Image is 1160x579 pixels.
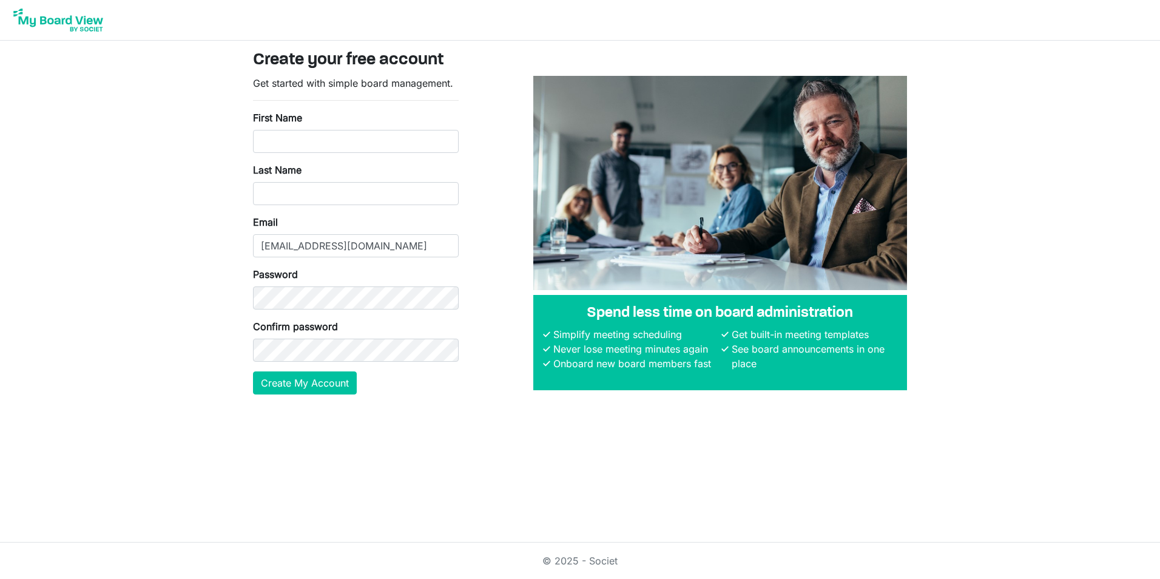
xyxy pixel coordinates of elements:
[550,356,719,371] li: Onboard new board members fast
[253,267,298,282] label: Password
[550,327,719,342] li: Simplify meeting scheduling
[550,342,719,356] li: Never lose meeting minutes again
[253,77,453,89] span: Get started with simple board management.
[253,215,278,229] label: Email
[253,50,907,71] h3: Create your free account
[10,5,107,35] img: My Board View Logo
[253,163,302,177] label: Last Name
[253,371,357,394] button: Create My Account
[253,319,338,334] label: Confirm password
[729,342,897,371] li: See board announcements in one place
[542,555,618,567] a: © 2025 - Societ
[729,327,897,342] li: Get built-in meeting templates
[253,110,302,125] label: First Name
[543,305,897,322] h4: Spend less time on board administration
[533,76,907,290] img: A photograph of board members sitting at a table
